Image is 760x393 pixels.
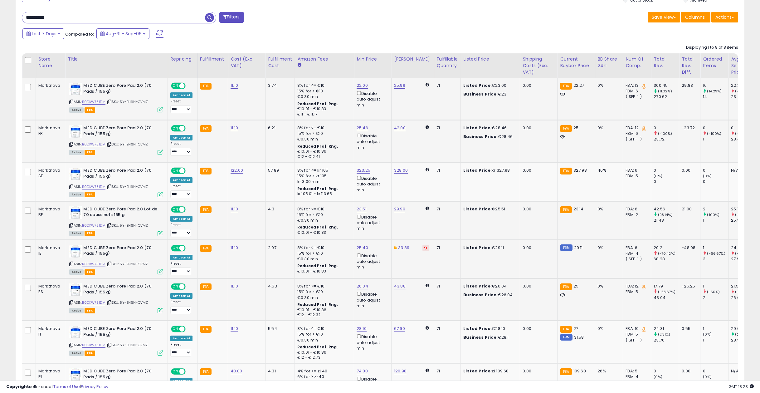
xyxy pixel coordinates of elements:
a: 26.04 [357,283,368,289]
div: 15% for > kr 105 [297,173,349,179]
div: €10.01 - €10.83 [297,269,349,274]
a: 28.10 [357,326,367,332]
div: 43.04 [654,295,679,301]
div: 29.83 [682,83,695,88]
img: 416pL4K2BkL._SL40_.jpg [69,206,82,219]
div: FBA: 6 [626,245,646,251]
span: ON [172,284,180,289]
span: OFF [185,83,195,89]
div: Disable auto adjust min [357,291,387,309]
span: All listings currently available for purchase on Amazon [69,269,84,275]
div: Disable auto adjust min [357,252,387,270]
div: Avg Selling Price [731,56,754,76]
div: Total Rev. [654,56,676,69]
div: 71 [436,168,456,173]
div: Displaying 1 to 8 of 8 items [686,45,738,51]
div: €10.01 - €10.83 [297,106,349,112]
div: Amazon Fees [297,56,351,62]
div: Marktnova ES [38,283,60,295]
small: (-11.22%) [735,251,751,256]
a: B0DKW731DM [82,99,105,105]
b: Reduced Prof. Rng. [297,144,338,149]
div: 1 [703,136,728,142]
div: 4.3 [268,206,290,212]
div: 71 [436,125,456,131]
div: €23 [463,91,515,97]
small: (0%) [703,174,712,179]
a: 74.88 [357,368,368,374]
small: (-0.92%) [735,212,751,217]
a: B0DKW731DM [82,300,105,305]
div: €0.30 min [297,94,349,100]
a: 25.46 [357,125,368,131]
a: 120.98 [394,368,407,374]
button: Columns [681,12,710,22]
div: Fulfillment [200,56,225,62]
div: 17.79 [654,283,679,289]
div: Preset: [170,99,192,113]
a: 323.25 [357,167,370,174]
b: Reduced Prof. Rng. [297,101,338,106]
div: FBM: 2 [626,212,646,218]
small: FBA [560,283,572,290]
span: 25 [573,283,578,289]
div: Disable auto adjust min [357,175,387,193]
div: 0 [654,125,679,131]
div: €0.30 min [297,218,349,223]
div: Marktnova FR [38,125,60,136]
div: ( SFP: 1 ) [626,256,646,262]
div: 0% [597,206,618,212]
div: €23.00 [463,83,515,88]
span: | SKU: 5Y-BH6N-OVMZ [106,223,148,228]
div: 0% [597,245,618,251]
a: 29.99 [394,206,405,212]
div: FBA: 13 [626,83,646,88]
div: FBA: 12 [626,125,646,131]
b: Reduced Prof. Rng. [297,263,338,268]
div: Amazon AI [170,92,192,98]
div: ASIN: [69,83,163,112]
button: Save View [648,12,680,22]
b: MEDICUBE Zero Pore Pad 2.0 (70 Pads / 155 g) [83,283,159,297]
span: 25 [573,125,578,131]
div: 57.89 [268,168,290,173]
span: ON [172,207,180,212]
span: Last 7 Days [32,31,56,37]
a: B0DKW731DM [82,223,105,228]
a: 122.00 [231,167,243,174]
div: Preset: [170,262,192,276]
a: B0DKW731DM [82,142,105,147]
div: 0 [654,179,679,184]
div: €10.01 - €10.83 [297,230,349,235]
small: (11.02%) [658,89,672,94]
small: FBA [560,83,572,90]
div: ASIN: [69,206,163,235]
div: 23.72 [654,136,679,142]
b: Listed Price: [463,283,492,289]
div: 0% [597,283,618,289]
small: FBA [200,83,212,90]
small: (-17.32%) [735,289,751,294]
div: Marktnova SE [38,168,60,179]
div: 71 [436,83,456,88]
img: 416pL4K2BkL._SL40_.jpg [69,245,82,258]
small: Amazon Fees. [297,62,301,68]
div: 0 [654,168,679,173]
div: [PERSON_NAME] [394,56,431,62]
div: 1 [703,218,728,223]
small: FBA [200,245,212,252]
div: 28.46 [731,136,756,142]
div: 0.00 [523,168,553,173]
a: 43.88 [394,283,406,289]
div: 2 [703,206,728,212]
span: All listings currently available for purchase on Amazon [69,107,84,113]
div: €29.11 [463,245,515,251]
div: FBA: 6 [626,206,646,212]
div: 1 [703,245,728,251]
a: B0DKW731DM [82,262,105,267]
div: Disable auto adjust min [357,214,387,232]
div: 42.56 [654,206,679,212]
span: FBA [85,150,95,155]
div: FBM: 4 [626,251,646,256]
span: OFF [185,168,195,174]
